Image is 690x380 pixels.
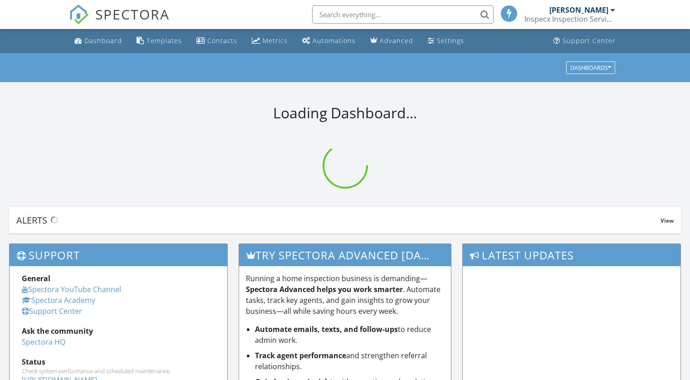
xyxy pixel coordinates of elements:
[312,5,494,24] input: Search everything...
[255,324,398,334] strong: Automate emails, texts, and follow-ups
[563,36,616,45] div: Support Center
[263,36,288,45] div: Metrics
[299,33,359,49] a: Automations (Basic)
[239,244,451,266] h3: Try spectora advanced [DATE]
[380,36,413,45] div: Advanced
[22,337,65,347] a: Spectora HQ
[661,217,674,224] span: View
[207,36,237,45] div: Contacts
[22,326,215,336] div: Ask the community
[255,350,445,372] li: and strengthen referral relationships.
[95,5,170,24] span: SPECTORA
[22,367,215,375] div: Check system performance and scheduled maintenance.
[22,273,50,283] strong: General
[71,33,126,49] a: Dashboard
[550,33,619,49] a: Support Center
[22,295,95,305] a: Spectora Academy
[22,284,121,294] a: Spectora YouTube Channel
[255,324,445,346] li: to reduce admin work.
[248,33,291,49] a: Metrics
[246,284,403,294] strong: Spectora Advanced helps you work smarter
[566,61,615,74] button: Dashboards
[16,214,661,226] div: Alerts
[84,36,122,45] div: Dashboard
[69,5,89,24] img: The Best Home Inspection Software - Spectora
[549,5,608,15] div: [PERSON_NAME]
[10,244,227,266] h3: Support
[69,12,170,31] a: SPECTORA
[463,244,680,266] h3: Latest Updates
[255,351,346,361] strong: Track agent performance
[133,33,186,49] a: Templates
[193,33,241,49] a: Contacts
[246,273,445,317] p: Running a home inspection business is demanding— . Automate tasks, track key agents, and gain ins...
[147,36,182,45] div: Templates
[367,33,417,49] a: Advanced
[424,33,468,49] a: Settings
[22,306,82,316] a: Support Center
[437,36,464,45] div: Settings
[524,15,615,24] div: Inspecx Inspection Services
[22,356,215,367] div: Status
[313,36,356,45] div: Automations
[570,64,611,71] div: Dashboards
